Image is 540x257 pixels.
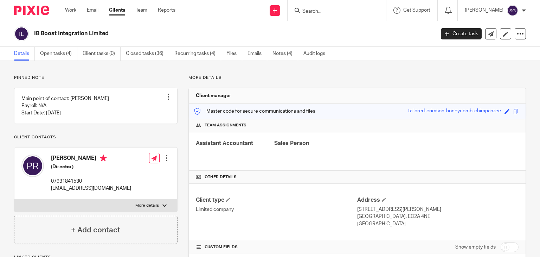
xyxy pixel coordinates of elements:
h5: (Director) [51,163,131,170]
a: Closed tasks (36) [126,47,169,61]
p: Client contacts [14,134,178,140]
span: Sales Person [274,140,309,146]
a: Reports [158,7,175,14]
p: Pinned note [14,75,178,81]
a: Notes (4) [272,47,298,61]
span: Get Support [403,8,430,13]
p: More details [135,203,159,208]
h4: Address [357,196,519,204]
a: Email [87,7,98,14]
img: svg%3E [14,26,29,41]
a: Open tasks (4) [40,47,77,61]
p: [GEOGRAPHIC_DATA], EC2A 4NE [357,213,519,220]
p: More details [188,75,526,81]
h4: Client type [196,196,357,204]
i: Primary [100,155,107,162]
p: Master code for secure communications and files [194,108,315,115]
a: Clients [109,7,125,14]
a: Audit logs [303,47,330,61]
a: Send new email [485,28,496,39]
a: Create task [441,28,482,39]
a: Work [65,7,76,14]
a: Team [136,7,147,14]
a: Emails [247,47,267,61]
span: Copy to clipboard [513,109,519,114]
div: tailored-crimson-honeycomb-chimpanzee [408,107,501,115]
span: Change Client type [226,198,230,202]
span: Other details [205,174,237,180]
h4: [PERSON_NAME] [51,155,131,163]
p: [PERSON_NAME] [465,7,503,14]
a: Files [226,47,242,61]
a: Edit client [500,28,511,39]
img: svg%3E [507,5,518,16]
img: Pixie [14,6,49,15]
span: Edit code [504,109,510,114]
p: [STREET_ADDRESS][PERSON_NAME] [357,206,519,213]
h4: + Add contact [71,225,120,236]
p: [EMAIL_ADDRESS][DOMAIN_NAME] [51,185,131,192]
a: Client tasks (0) [83,47,121,61]
p: 07931841530 [51,178,131,185]
p: Limited company [196,206,357,213]
span: Edit Address [382,198,386,202]
h2: IB Boost Integration Limited [34,30,351,37]
span: Team assignments [205,123,246,128]
label: Show empty fields [455,244,496,251]
a: Details [14,47,35,61]
span: Assistant Accountant [196,140,253,146]
h4: CUSTOM FIELDS [196,244,357,250]
img: svg%3E [21,155,44,177]
input: Search [302,8,365,15]
p: [GEOGRAPHIC_DATA] [357,220,519,227]
a: Recurring tasks (4) [174,47,221,61]
h3: Client manager [196,92,231,99]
